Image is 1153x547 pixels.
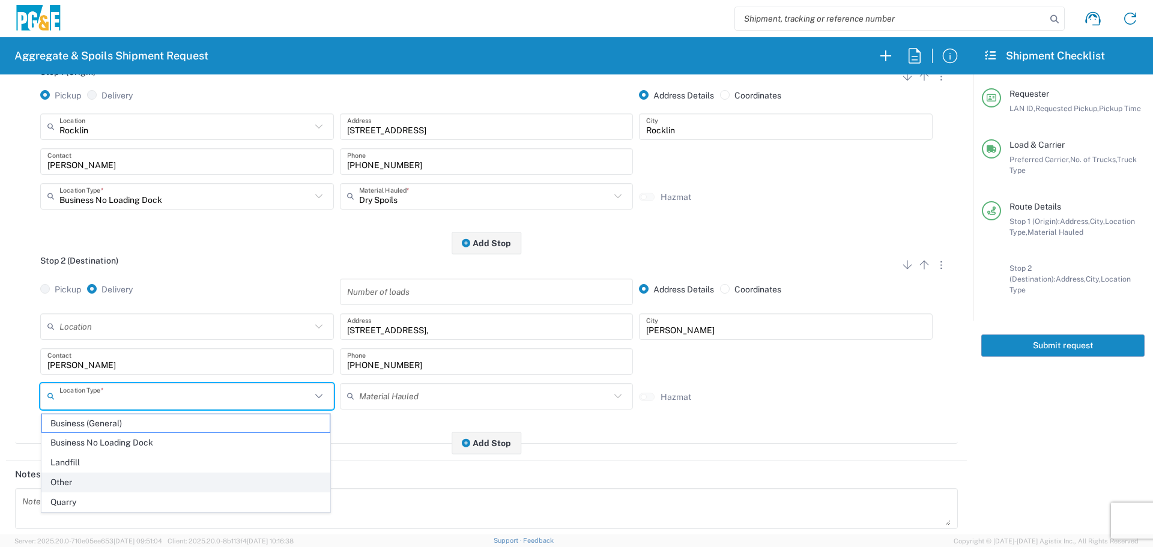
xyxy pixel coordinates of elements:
h2: Aggregate & Spoils Shipment Request [14,49,208,63]
span: [DATE] 09:51:04 [113,537,162,545]
label: Coordinates [720,284,781,295]
h2: Notes [15,468,41,480]
button: Submit request [981,334,1145,357]
span: Copyright © [DATE]-[DATE] Agistix Inc., All Rights Reserved [954,536,1139,546]
span: Business No Loading Dock [42,434,330,452]
span: Stop 2 (Destination): [1009,264,1056,283]
span: Client: 2025.20.0-8b113f4 [168,537,294,545]
span: Route Details [1009,202,1061,211]
img: pge [14,5,62,33]
label: Hazmat [661,192,691,202]
span: City, [1086,274,1101,283]
a: Feedback [523,537,554,544]
span: Quarry [42,493,330,512]
span: Address, [1060,217,1090,226]
span: Load & Carrier [1009,140,1065,150]
span: LAN ID, [1009,104,1035,113]
label: Address Details [639,90,714,101]
span: Requester [1009,89,1049,98]
span: Other [42,473,330,492]
span: Business (General) [42,414,330,433]
span: Address, [1056,274,1086,283]
button: Add Stop [452,232,521,254]
a: Support [494,537,524,544]
label: Coordinates [720,90,781,101]
span: Stop 1 (Origin): [1009,217,1060,226]
span: No. of Trucks, [1070,155,1117,164]
span: Material Hauled [1027,228,1083,237]
span: Pickup Time [1099,104,1141,113]
label: Address Details [639,284,714,295]
span: Landfill [42,453,330,472]
h2: Shipment Checklist [984,49,1105,63]
label: Hazmat [661,391,691,402]
button: Add Stop [452,432,521,454]
span: City, [1090,217,1105,226]
input: Shipment, tracking or reference number [735,7,1046,30]
span: Preferred Carrier, [1009,155,1070,164]
span: [DATE] 10:16:38 [247,537,294,545]
span: Server: 2025.20.0-710e05ee653 [14,537,162,545]
span: Requested Pickup, [1035,104,1099,113]
span: Stop 2 (Destination) [40,256,118,265]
